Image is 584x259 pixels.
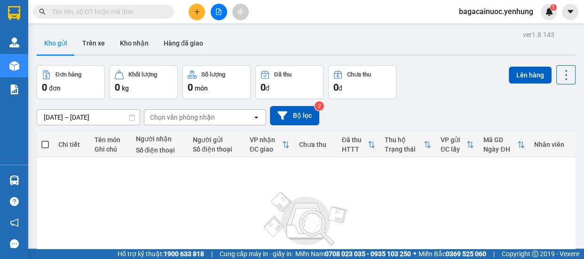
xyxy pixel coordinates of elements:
span: ⚪️ [413,252,416,256]
span: file-add [215,8,222,15]
img: svg+xml;base64,PHN2ZyBjbGFzcz0ibGlzdC1wbHVnX19zdmciIHhtbG5zPSJodHRwOi8vd3d3LnczLm9yZy8yMDAwL3N2Zy... [259,186,353,252]
div: Trạng thái [385,145,424,153]
img: warehouse-icon [9,61,19,71]
div: Ngày ĐH [483,145,517,153]
strong: 1900 633 818 [164,250,204,258]
div: VP nhận [250,136,282,144]
sup: 2 [315,101,324,111]
span: 0 [333,82,339,93]
button: file-add [211,4,227,20]
span: 0 [115,82,120,93]
span: aim [237,8,244,15]
div: Chi tiết [58,141,85,148]
div: Thu hộ [385,136,424,144]
span: kg [122,84,129,92]
button: Hàng đã giao [156,32,211,54]
span: | [493,249,495,259]
div: Số lượng [201,71,225,78]
button: Số lượng0món [182,65,251,99]
input: Select a date range. [37,110,140,125]
div: Đã thu [274,71,292,78]
span: đ [339,84,342,92]
strong: 0369 525 060 [446,250,486,258]
span: Miền Nam [295,249,411,259]
div: Đơn hàng [55,71,81,78]
button: Lên hàng [509,67,552,84]
button: Trên xe [75,32,112,54]
th: Toggle SortBy [380,132,436,157]
span: notification [10,218,19,227]
span: | [211,249,213,259]
button: Khối lượng0kg [110,65,178,99]
div: Nhân viên [534,141,571,148]
th: Toggle SortBy [245,132,294,157]
th: Toggle SortBy [479,132,529,157]
div: ĐC giao [250,145,282,153]
div: Số điện thoại [193,145,240,153]
div: Chưa thu [299,141,332,148]
button: plus [189,4,205,20]
div: Số điện thoại [136,146,183,154]
div: HTTT [342,145,368,153]
img: icon-new-feature [545,8,553,16]
span: 0 [188,82,193,93]
span: message [10,239,19,248]
span: 0 [42,82,47,93]
span: caret-down [566,8,575,16]
button: Bộ lọc [270,106,319,125]
svg: open [253,114,260,121]
button: Chưa thu0đ [328,65,396,99]
button: Kho nhận [112,32,156,54]
img: warehouse-icon [9,38,19,47]
sup: 1 [550,4,557,11]
button: aim [232,4,249,20]
span: Cung cấp máy in - giấy in: [220,249,293,259]
span: search [39,8,46,15]
img: warehouse-icon [9,175,19,185]
div: ver 1.8.143 [523,30,554,40]
div: Tên món [95,136,126,144]
div: Chọn văn phòng nhận [150,113,215,122]
span: 0 [260,82,266,93]
button: caret-down [562,4,578,20]
div: Khối lượng [128,71,157,78]
span: đ [266,84,269,92]
div: VP gửi [441,136,466,144]
div: Chưa thu [347,71,371,78]
div: Ghi chú [95,145,126,153]
input: Tìm tên, số ĐT hoặc mã đơn [52,7,163,17]
th: Toggle SortBy [436,132,479,157]
th: Toggle SortBy [337,132,380,157]
strong: 0708 023 035 - 0935 103 250 [325,250,411,258]
img: solution-icon [9,84,19,94]
div: Mã GD [483,136,517,144]
span: đơn [49,84,61,92]
span: bagacainuoc.yenhung [451,6,541,17]
span: question-circle [10,197,19,206]
div: Người gửi [193,136,240,144]
div: Đã thu [342,136,368,144]
button: Đơn hàng0đơn [37,65,105,99]
span: món [195,84,208,92]
span: Hỗ trợ kỹ thuật: [118,249,204,259]
div: Người nhận [136,135,183,143]
span: plus [194,8,200,15]
button: Đã thu0đ [255,65,324,99]
img: logo-vxr [8,6,20,20]
span: copyright [532,251,538,257]
div: ĐC lấy [441,145,466,153]
span: Miền Bắc [418,249,486,259]
span: 1 [552,4,555,11]
button: Kho gửi [37,32,75,54]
